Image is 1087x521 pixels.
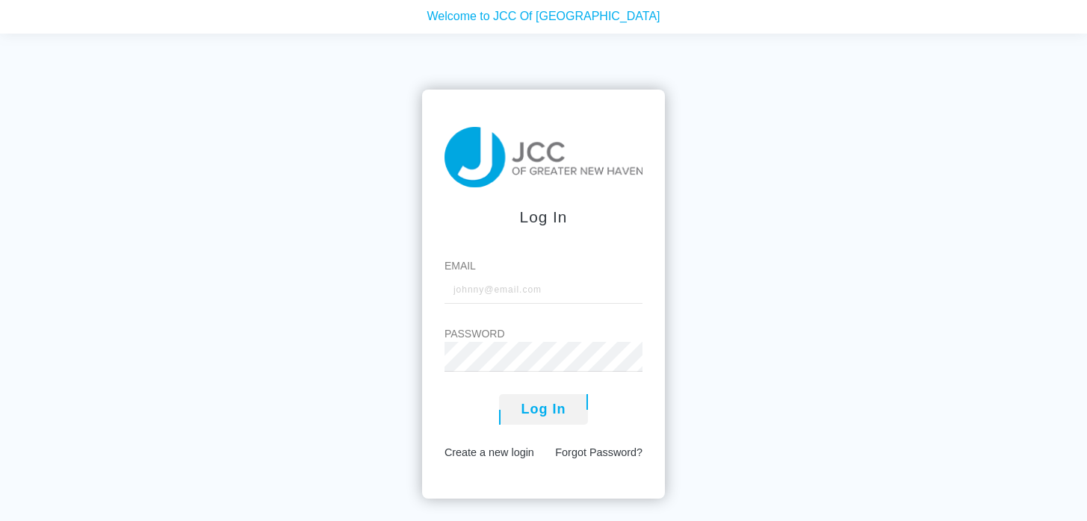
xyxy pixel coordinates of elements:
[445,258,642,274] label: Email
[499,394,589,425] button: Log In
[555,446,642,458] a: Forgot Password?
[445,127,642,188] img: taiji-logo.png
[445,326,642,342] label: Password
[445,446,534,458] a: Create a new login
[445,274,642,304] input: johnny@email.com
[445,205,642,228] div: Log In
[11,3,1076,22] p: Welcome to JCC Of [GEOGRAPHIC_DATA]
